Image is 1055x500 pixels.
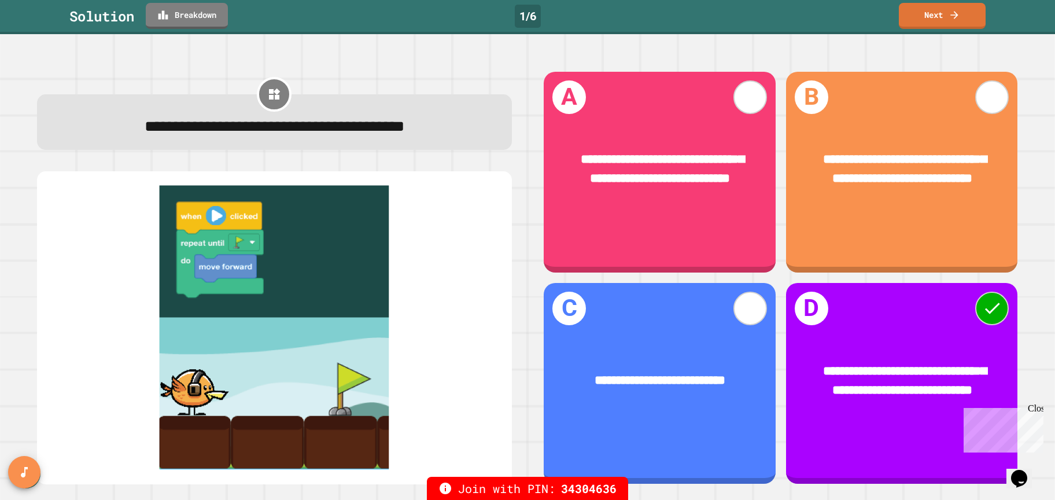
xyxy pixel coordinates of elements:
button: SpeedDial basic example [8,456,40,488]
h1: A [552,80,586,114]
h1: D [795,292,828,325]
div: Solution [69,6,134,27]
iframe: chat widget [1006,454,1043,488]
h1: B [795,80,828,114]
img: quiz-media%2FqWCpViVXAF6Cob9L9jB6.png [49,186,500,470]
iframe: chat widget [959,403,1043,453]
div: Join with PIN: [427,477,628,500]
span: 34304636 [561,480,617,497]
div: 1 / 6 [515,5,541,28]
a: Breakdown [146,3,228,29]
a: Next [899,3,986,29]
h1: C [552,292,586,325]
div: Chat with us now!Close [5,5,80,73]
